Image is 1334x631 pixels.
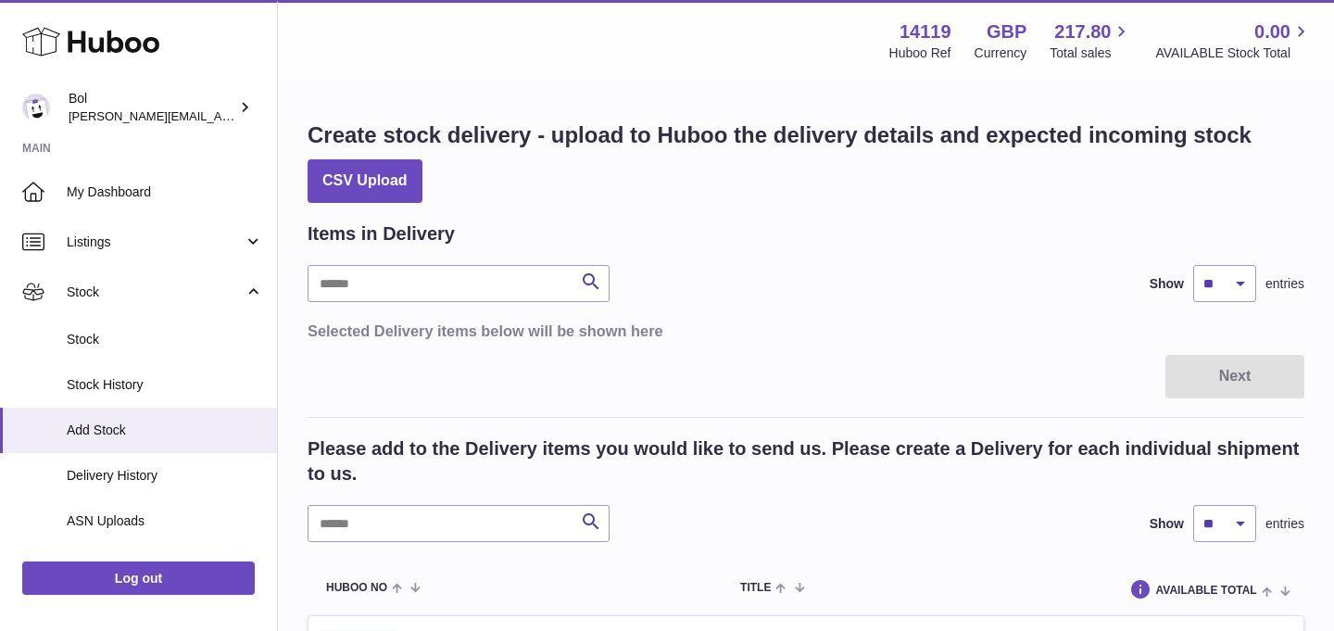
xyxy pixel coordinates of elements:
button: CSV Upload [308,159,422,203]
div: Currency [975,44,1027,62]
div: Bol [69,90,235,125]
strong: GBP [987,19,1026,44]
span: Add Stock [67,422,263,439]
span: Stock [67,284,244,301]
h2: Please add to the Delivery items you would like to send us. Please create a Delivery for each ind... [308,436,1304,486]
a: Log out [22,562,255,595]
h2: Items in Delivery [308,221,455,246]
a: 217.80 Total sales [1050,19,1132,62]
span: Listings [67,233,244,251]
span: 217.80 [1054,19,1111,44]
h3: Selected Delivery items below will be shown here [308,321,1304,341]
img: james.enever@bolfoods.com [22,94,50,121]
span: Stock History [67,376,263,394]
span: Stock [67,331,263,348]
div: Huboo Ref [889,44,951,62]
span: Total sales [1050,44,1132,62]
label: Show [1150,275,1184,293]
span: [PERSON_NAME][EMAIL_ADDRESS][DOMAIN_NAME] [69,108,371,123]
label: Show [1150,515,1184,533]
span: entries [1265,275,1304,293]
a: 0.00 AVAILABLE Stock Total [1155,19,1312,62]
span: Delivery History [67,467,263,485]
span: entries [1265,515,1304,533]
span: ASN Uploads [67,512,263,530]
span: AVAILABLE Total [1156,585,1257,597]
span: Huboo no [326,582,387,594]
span: Title [740,582,771,594]
h1: Create stock delivery - upload to Huboo the delivery details and expected incoming stock [308,120,1252,150]
strong: 14119 [900,19,951,44]
span: My Dashboard [67,183,263,201]
span: AVAILABLE Stock Total [1155,44,1312,62]
span: 0.00 [1254,19,1290,44]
